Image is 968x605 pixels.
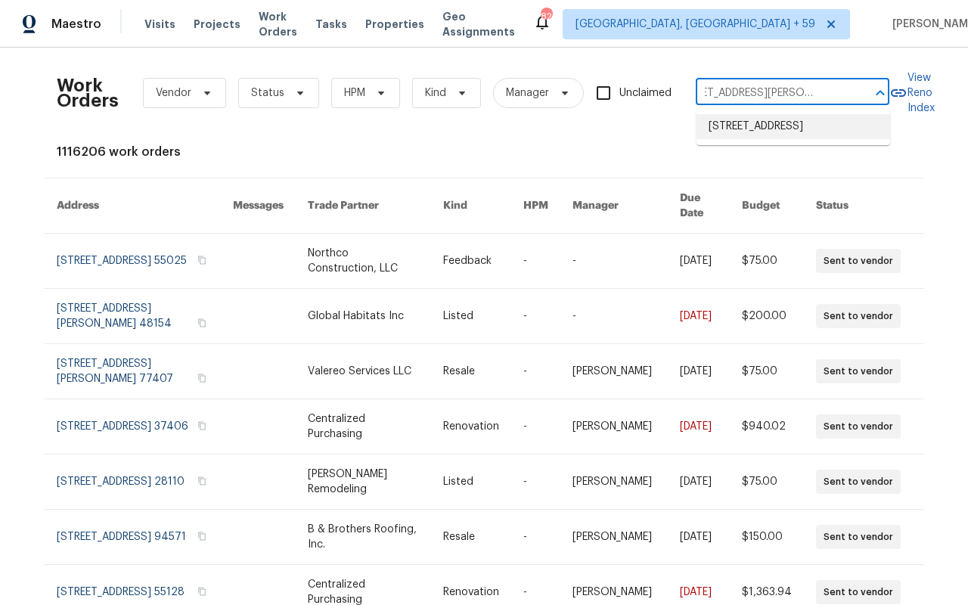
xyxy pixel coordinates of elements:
[870,82,891,104] button: Close
[541,9,551,24] div: 829
[804,178,923,234] th: Status
[296,178,430,234] th: Trade Partner
[296,344,430,399] td: Valereo Services LLC
[506,85,549,101] span: Manager
[511,234,560,289] td: -
[668,178,730,234] th: Due Date
[697,114,890,139] li: [STREET_ADDRESS]
[296,289,430,344] td: Global Habitats Inc
[442,9,515,39] span: Geo Assignments
[51,17,101,32] span: Maestro
[57,78,119,108] h2: Work Orders
[511,510,560,565] td: -
[560,399,668,455] td: [PERSON_NAME]
[511,289,560,344] td: -
[144,17,175,32] span: Visits
[889,70,935,116] a: View Reno Index
[560,455,668,510] td: [PERSON_NAME]
[511,178,560,234] th: HPM
[431,455,511,510] td: Listed
[730,178,804,234] th: Budget
[511,455,560,510] td: -
[195,371,209,385] button: Copy Address
[431,234,511,289] td: Feedback
[45,178,221,234] th: Address
[560,178,668,234] th: Manager
[57,144,911,160] div: 1116206 work orders
[431,510,511,565] td: Resale
[296,234,430,289] td: Northco Construction, LLC
[259,9,297,39] span: Work Orders
[619,85,672,101] span: Unclaimed
[344,85,365,101] span: HPM
[431,399,511,455] td: Renovation
[431,178,511,234] th: Kind
[251,85,284,101] span: Status
[195,529,209,543] button: Copy Address
[425,85,446,101] span: Kind
[696,82,847,105] input: Enter in an address
[221,178,296,234] th: Messages
[296,455,430,510] td: [PERSON_NAME] Remodeling
[156,85,191,101] span: Vendor
[195,316,209,330] button: Copy Address
[560,289,668,344] td: -
[195,474,209,488] button: Copy Address
[195,419,209,433] button: Copy Address
[560,344,668,399] td: [PERSON_NAME]
[195,585,209,598] button: Copy Address
[431,344,511,399] td: Resale
[511,344,560,399] td: -
[431,289,511,344] td: Listed
[194,17,240,32] span: Projects
[576,17,815,32] span: [GEOGRAPHIC_DATA], [GEOGRAPHIC_DATA] + 59
[511,399,560,455] td: -
[296,510,430,565] td: B & Brothers Roofing, Inc.
[560,234,668,289] td: -
[365,17,424,32] span: Properties
[315,19,347,29] span: Tasks
[560,510,668,565] td: [PERSON_NAME]
[296,399,430,455] td: Centralized Purchasing
[195,253,209,267] button: Copy Address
